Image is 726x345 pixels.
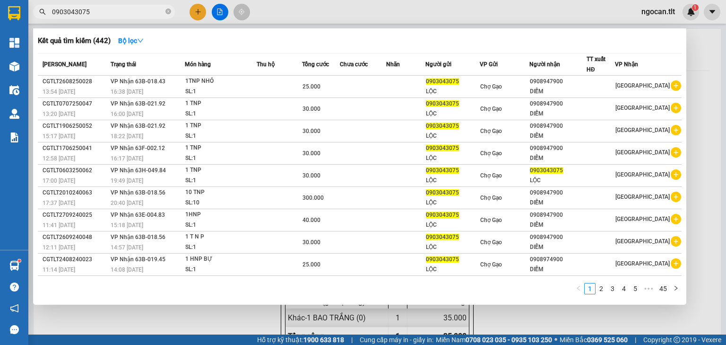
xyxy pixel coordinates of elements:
span: VP Nhận 63B-018.56 [111,189,165,196]
span: 13:54 [DATE] [43,88,75,95]
span: 13:20 [DATE] [43,111,75,117]
span: 30.000 [302,239,320,246]
li: 2 [596,283,607,294]
span: plus-circle [671,169,681,180]
span: 14:57 [DATE] [111,244,143,251]
span: plus-circle [671,258,681,269]
div: 0908947900 [530,232,586,242]
div: DIỄM [530,109,586,119]
span: 0903043075 [530,167,563,174]
div: LỘC [426,153,480,163]
div: 0908947900 [530,188,586,198]
span: left [576,285,581,291]
span: Chợ Gạo [480,128,502,134]
span: VP Nhận 63F-002.12 [111,145,165,151]
span: notification [10,304,19,313]
img: warehouse-icon [9,109,19,119]
span: 12:58 [DATE] [43,155,75,162]
span: Chợ Gạo [480,172,502,179]
span: plus-circle [671,80,681,91]
div: SL: 1 [185,176,256,186]
div: 0908947900 [530,121,586,131]
span: close-circle [165,9,171,14]
span: 40.000 [302,217,320,223]
span: Chợ Gạo [480,239,502,246]
div: SL: 1 [185,265,256,275]
img: warehouse-icon [9,261,19,271]
span: Chợ Gạo [480,195,502,201]
span: [GEOGRAPHIC_DATA] [615,216,670,222]
div: SL: 1 [185,131,256,142]
span: 20:40 [DATE] [111,200,143,206]
span: Chợ Gạo [480,261,502,268]
div: DIỄM [530,220,586,230]
span: plus-circle [671,236,681,247]
div: DIỄM [530,265,586,274]
div: LỘC [530,176,586,186]
div: LỘC [426,131,480,141]
span: search [39,9,46,15]
span: Thu hộ [257,61,275,68]
div: 0908947900 [530,77,586,87]
sup: 1 [18,259,21,262]
div: CGTLT0102240094 [43,277,108,287]
span: [GEOGRAPHIC_DATA] [615,105,670,111]
li: 4 [618,283,630,294]
span: VP Nhận 63B-019.45 [111,256,165,263]
div: CGTLT2609240048 [43,232,108,242]
span: 19:49 [DATE] [111,177,143,184]
button: Bộ lọcdown [111,33,151,48]
span: 300.000 [302,195,324,201]
span: [PERSON_NAME] [43,61,86,68]
span: VP Nhận 63B-021.92 [111,123,165,129]
span: plus-circle [671,103,681,113]
span: Chưa cước [340,61,368,68]
div: SL: 1 [185,153,256,164]
div: DIỄM [530,153,586,163]
span: [GEOGRAPHIC_DATA] [615,194,670,200]
button: left [573,283,584,294]
a: 1 [585,283,595,294]
span: 0903043075 [426,100,459,107]
img: solution-icon [9,133,19,142]
div: 1 X TRONG [185,276,256,287]
a: 5 [630,283,640,294]
a: 4 [619,283,629,294]
div: 1HNP [185,210,256,220]
div: SL: 10 [185,198,256,208]
div: DIỄM [530,198,586,208]
span: 17:37 [DATE] [43,200,75,206]
span: plus-circle [671,214,681,224]
span: 0903043075 [426,167,459,174]
div: DIỄM [530,242,586,252]
div: 1 TNP [185,143,256,153]
span: 30.000 [302,106,320,112]
img: warehouse-icon [9,85,19,95]
div: 1 TNP [185,98,256,109]
span: Người gửi [425,61,451,68]
div: SL: 1 [185,109,256,119]
div: LỘC [426,265,480,274]
li: 45 [656,283,670,294]
a: 3 [607,283,618,294]
span: VP Nhận 63B-018.56 [111,234,165,240]
div: LỘC [426,109,480,119]
div: 10 TNP [185,187,256,198]
div: 0908947900 [530,210,586,220]
div: CGTLT1906250052 [43,121,108,131]
div: 0908947900 [530,143,586,153]
span: VP Nhận [615,61,638,68]
div: 0908974900 [530,255,586,265]
span: 17:00 [DATE] [43,177,75,184]
div: 0908947900 [530,99,586,109]
div: CGTLT2408240023 [43,255,108,265]
span: plus-circle [671,125,681,135]
div: LỘC [426,242,480,252]
div: DIỄM [530,87,586,97]
span: TT xuất HĐ [587,56,605,73]
span: Trạng thái [111,61,136,68]
div: LỘC [426,176,480,186]
li: 3 [607,283,618,294]
span: plus-circle [671,147,681,158]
